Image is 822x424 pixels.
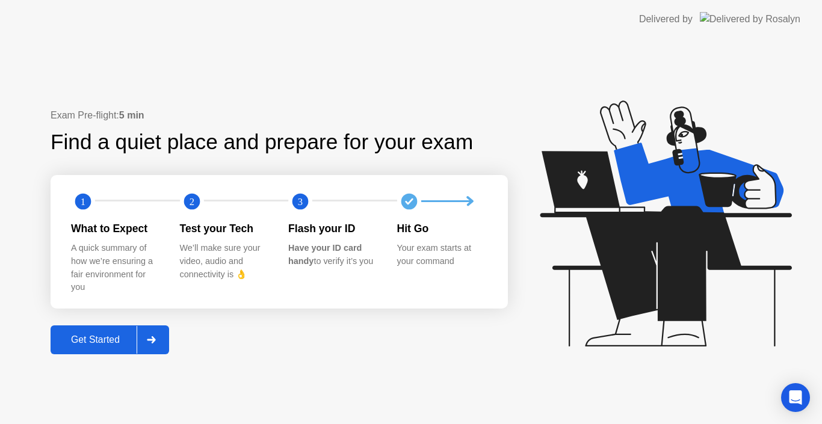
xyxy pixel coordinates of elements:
text: 2 [189,196,194,207]
div: Delivered by [639,12,693,26]
div: We’ll make sure your video, audio and connectivity is 👌 [180,242,270,281]
div: to verify it’s you [288,242,378,268]
div: What to Expect [71,221,161,236]
b: 5 min [119,110,144,120]
div: Find a quiet place and prepare for your exam [51,126,475,158]
div: Exam Pre-flight: [51,108,508,123]
text: 3 [298,196,303,207]
button: Get Started [51,325,169,354]
text: 1 [81,196,85,207]
div: A quick summary of how we’re ensuring a fair environment for you [71,242,161,293]
div: Your exam starts at your command [397,242,487,268]
div: Test your Tech [180,221,270,236]
div: Hit Go [397,221,487,236]
img: Delivered by Rosalyn [700,12,800,26]
b: Have your ID card handy [288,243,362,266]
div: Open Intercom Messenger [781,383,810,412]
div: Flash your ID [288,221,378,236]
div: Get Started [54,334,137,345]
